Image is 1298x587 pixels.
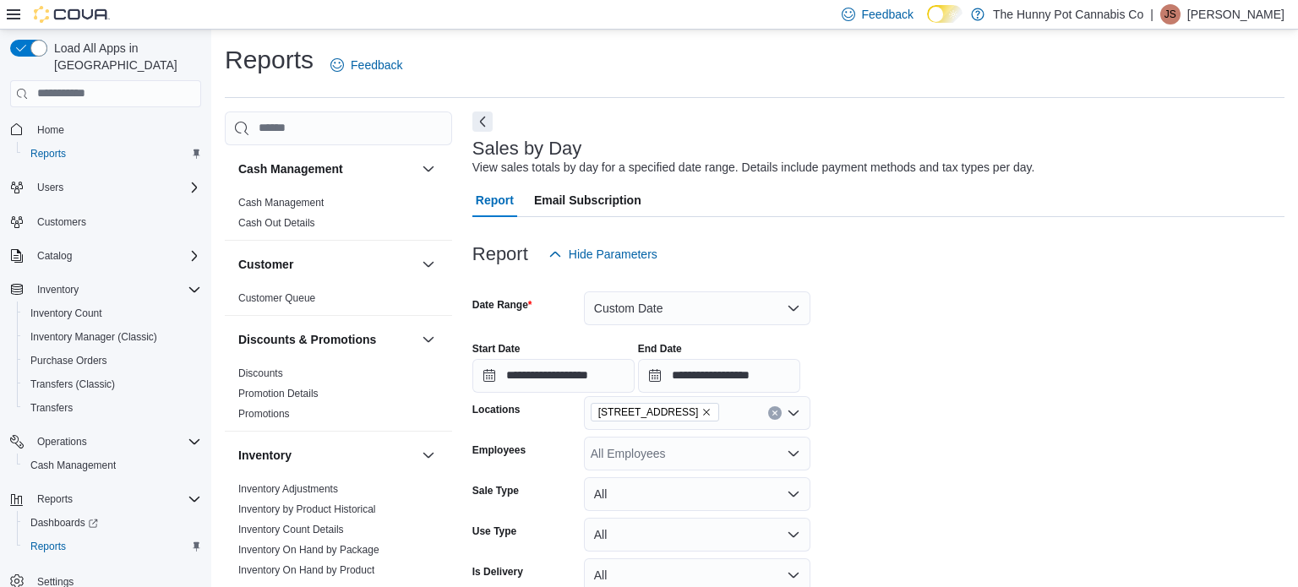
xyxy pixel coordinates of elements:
span: Reports [30,147,66,160]
span: Cash Management [30,459,116,472]
span: Customers [30,211,201,232]
div: Discounts & Promotions [225,363,452,431]
a: Home [30,120,71,140]
span: Purchase Orders [30,354,107,367]
a: Promotions [238,408,290,420]
span: Users [30,177,201,198]
span: Dark Mode [927,23,928,24]
span: Purchase Orders [24,351,201,371]
a: Dashboards [17,511,208,535]
span: Transfers (Classic) [30,378,115,391]
a: Inventory Manager (Classic) [24,327,164,347]
span: Inventory [37,283,79,296]
span: Home [30,119,201,140]
button: Cash Management [238,160,415,177]
input: Dark Mode [927,5,963,23]
a: Inventory On Hand by Product [238,564,374,576]
button: Inventory Count [17,302,208,325]
span: Reports [30,540,66,553]
label: Use Type [472,524,516,538]
a: Purchase Orders [24,351,114,371]
a: Reports [24,144,73,164]
div: Cash Management [225,193,452,240]
button: Users [30,177,70,198]
input: Press the down key to open a popover containing a calendar. [638,359,800,393]
span: Cash Out Details [238,216,315,230]
button: Reports [30,489,79,509]
span: Inventory Manager (Classic) [24,327,201,347]
a: Cash Out Details [238,217,315,229]
button: Transfers (Classic) [17,372,208,396]
span: Transfers [24,398,201,418]
span: Reports [24,536,201,557]
h3: Discounts & Promotions [238,331,376,348]
span: Inventory Manager (Classic) [30,330,157,344]
a: Transfers [24,398,79,418]
span: Promotions [238,407,290,421]
h3: Inventory [238,447,292,464]
span: Inventory Count [24,303,201,323]
a: Transfers (Classic) [24,374,122,394]
label: Is Delivery [472,565,523,579]
a: Cash Management [24,455,123,476]
span: Inventory On Hand by Package [238,543,379,557]
h3: Report [472,244,528,264]
a: Customer Queue [238,292,315,304]
label: Start Date [472,342,521,356]
button: Catalog [30,246,79,266]
button: Customer [238,256,415,273]
span: Inventory Count Details [238,523,344,536]
a: Cash Management [238,197,324,209]
button: Inventory [238,447,415,464]
a: Inventory On Hand by Package [238,544,379,556]
span: Discounts [238,367,283,380]
button: Custom Date [584,291,810,325]
div: Customer [225,288,452,315]
p: | [1150,4,1153,24]
label: Date Range [472,298,532,312]
span: Home [37,123,64,137]
span: Reports [24,144,201,164]
span: Dashboards [24,513,201,533]
div: View sales totals by day for a specified date range. Details include payment methods and tax type... [472,159,1035,177]
button: Open list of options [787,447,800,460]
label: Locations [472,403,521,416]
span: Inventory Adjustments [238,482,338,496]
button: Remove 2500 Hurontario St from selection in this group [701,407,712,417]
span: 2500 Hurontario St [591,403,720,421]
label: Employees [472,443,526,457]
h3: Sales by Day [472,139,582,159]
span: Transfers (Classic) [24,374,201,394]
button: Customer [418,254,439,274]
span: Users [37,181,63,194]
p: [PERSON_NAME] [1187,4,1284,24]
span: Load All Apps in [GEOGRAPHIC_DATA] [47,40,201,73]
div: Jessica Steinmetz [1160,4,1181,24]
span: JS [1164,4,1176,24]
label: End Date [638,342,682,356]
a: Feedback [324,48,409,82]
span: [STREET_ADDRESS] [598,404,699,421]
button: Next [472,111,493,132]
button: Discounts & Promotions [418,329,439,350]
button: Cash Management [418,159,439,179]
span: Inventory by Product Historical [238,503,376,516]
span: Inventory On Hand by Product [238,563,374,577]
a: Inventory Count [24,303,109,323]
span: Catalog [37,249,72,263]
button: Transfers [17,396,208,420]
p: The Hunny Pot Cannabis Co [993,4,1143,24]
button: Discounts & Promotions [238,331,415,348]
button: Inventory Manager (Classic) [17,325,208,349]
button: Inventory [418,445,439,465]
a: Inventory Adjustments [238,483,338,495]
span: Reports [30,489,201,509]
span: Dashboards [30,516,98,530]
button: Reports [17,142,208,166]
a: Promotion Details [238,388,319,399]
span: Inventory Count [30,307,102,320]
a: Reports [24,536,73,557]
span: Operations [37,435,87,448]
button: Catalog [3,244,208,268]
a: Inventory by Product Historical [238,503,376,515]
